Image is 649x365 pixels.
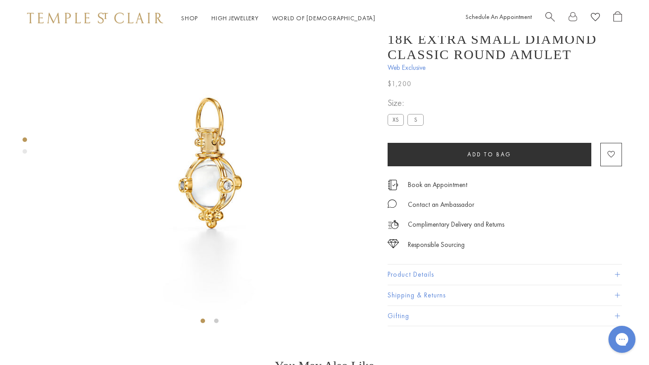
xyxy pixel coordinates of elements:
[272,14,375,22] a: World of [DEMOGRAPHIC_DATA]World of [DEMOGRAPHIC_DATA]
[388,62,622,73] span: Web Exclusive
[388,199,397,208] img: MessageIcon-01_2.svg
[466,13,532,21] a: Schedule An Appointment
[211,14,259,22] a: High JewelleryHigh Jewellery
[408,180,467,190] a: Book an Appointment
[388,78,411,90] span: $1,200
[388,240,399,249] img: icon_sourcing.svg
[388,32,622,62] h1: 18K Extra Small Diamond Classic Round Amulet
[545,11,555,25] a: Search
[181,13,375,24] nav: Main navigation
[388,306,622,326] button: Gifting
[408,199,474,210] div: Contact an Ambassador
[591,11,600,25] a: View Wishlist
[27,13,163,23] img: Temple St. Clair
[467,151,512,158] span: Add to bag
[604,323,640,356] iframe: Gorgias live chat messenger
[408,240,465,251] div: Responsible Sourcing
[181,14,198,22] a: ShopShop
[613,11,622,25] a: Open Shopping Bag
[388,96,427,111] span: Size:
[408,219,504,231] p: Complimentary Delivery and Returns
[388,143,591,166] button: Add to bag
[23,135,27,161] div: Product gallery navigation
[407,114,424,126] label: S
[388,219,399,231] img: icon_delivery.svg
[388,180,398,190] img: icon_appointment.svg
[388,265,622,285] button: Product Details
[388,285,622,306] button: Shipping & Returns
[388,114,404,126] label: XS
